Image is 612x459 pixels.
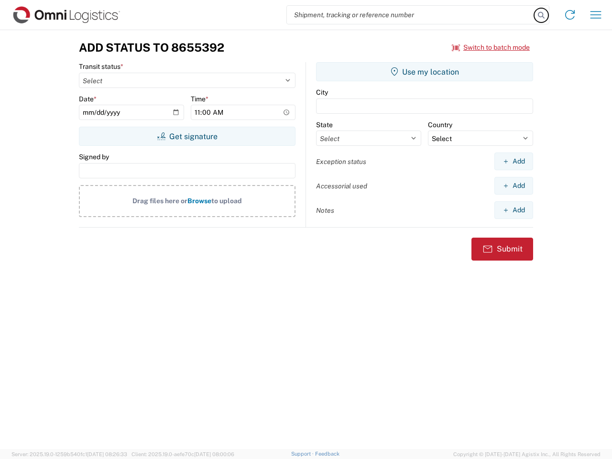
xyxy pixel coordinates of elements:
[11,451,127,457] span: Server: 2025.19.0-1259b540fc1
[494,201,533,219] button: Add
[79,41,224,55] h3: Add Status to 8655392
[79,62,123,71] label: Transit status
[471,238,533,261] button: Submit
[287,6,535,24] input: Shipment, tracking or reference number
[316,62,533,81] button: Use my location
[316,88,328,97] label: City
[453,450,601,459] span: Copyright © [DATE]-[DATE] Agistix Inc., All Rights Reserved
[316,157,366,166] label: Exception status
[194,451,234,457] span: [DATE] 08:00:06
[316,206,334,215] label: Notes
[494,177,533,195] button: Add
[494,153,533,170] button: Add
[211,197,242,205] span: to upload
[132,197,187,205] span: Drag files here or
[316,120,333,129] label: State
[79,153,109,161] label: Signed by
[79,95,97,103] label: Date
[191,95,208,103] label: Time
[131,451,234,457] span: Client: 2025.19.0-aefe70c
[316,182,367,190] label: Accessorial used
[291,451,315,457] a: Support
[428,120,452,129] label: Country
[87,451,127,457] span: [DATE] 08:26:33
[79,127,295,146] button: Get signature
[187,197,211,205] span: Browse
[452,40,530,55] button: Switch to batch mode
[315,451,339,457] a: Feedback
